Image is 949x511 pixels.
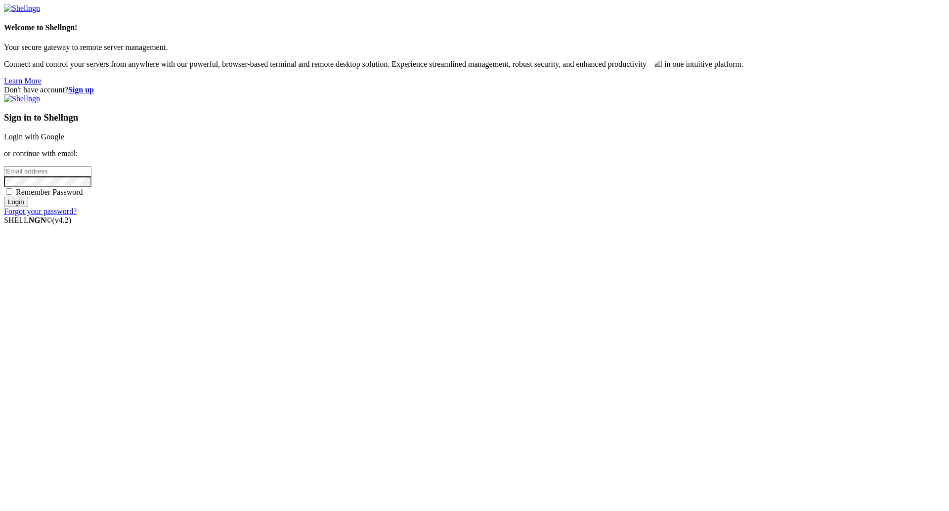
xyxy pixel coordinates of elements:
b: NGN [29,216,46,224]
input: Email address [4,166,91,176]
img: Shellngn [4,94,40,103]
h3: Sign in to Shellngn [4,112,945,123]
span: 4.2.0 [52,216,72,224]
h4: Welcome to Shellngn! [4,23,945,32]
p: Your secure gateway to remote server management. [4,43,945,52]
input: Remember Password [6,188,12,195]
a: Forgot your password? [4,207,77,215]
p: or continue with email: [4,149,945,158]
div: Don't have account? [4,85,945,94]
img: Shellngn [4,4,40,13]
p: Connect and control your servers from anywhere with our powerful, browser-based terminal and remo... [4,60,945,69]
span: Remember Password [16,188,83,196]
a: Sign up [68,85,94,94]
a: Login with Google [4,132,64,141]
a: Learn More [4,77,42,85]
input: Login [4,197,28,207]
span: SHELL © [4,216,71,224]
